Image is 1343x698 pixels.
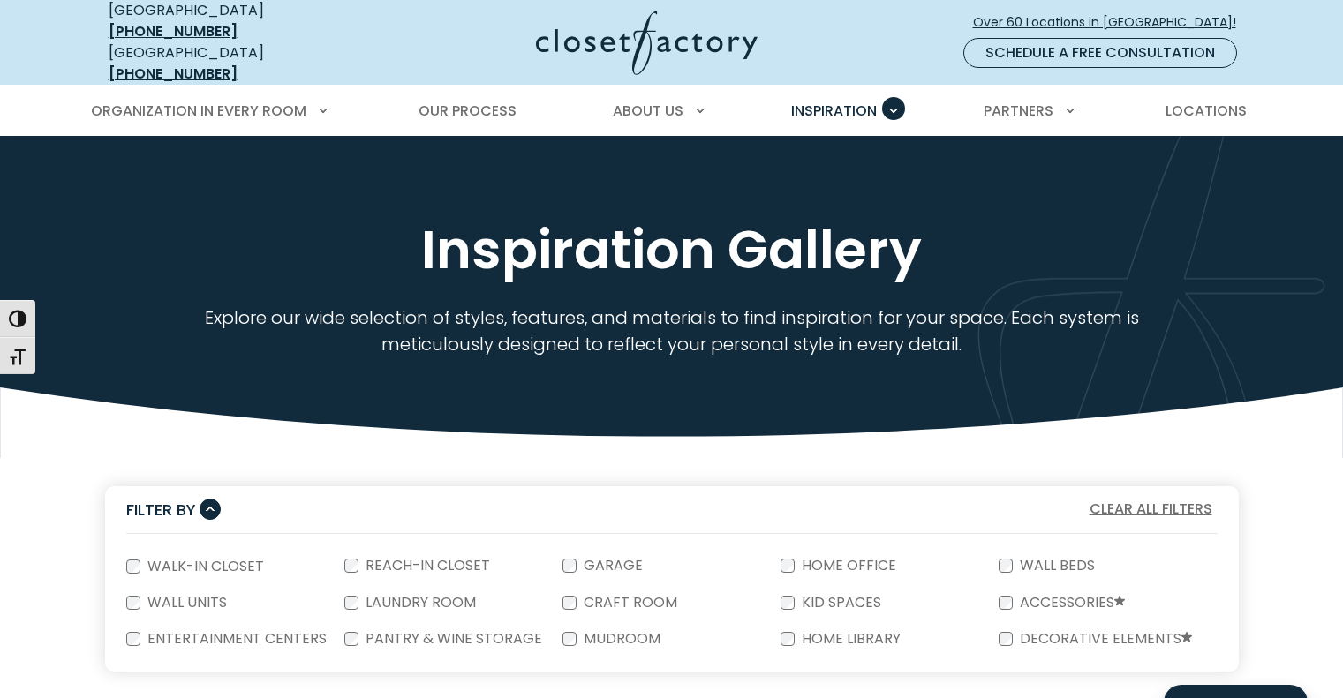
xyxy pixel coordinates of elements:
p: Explore our wide selection of styles, features, and materials to find inspiration for your space.... [153,304,1190,357]
label: Walk-In Closet [140,559,268,574]
a: Schedule a Free Consultation [963,38,1237,68]
div: [GEOGRAPHIC_DATA] [109,42,365,85]
label: Home Office [795,559,900,573]
label: Home Library [795,632,904,646]
label: Pantry & Wine Storage [358,632,546,646]
span: About Us [613,101,683,121]
span: Inspiration [791,101,877,121]
label: Craft Room [577,596,681,610]
a: [PHONE_NUMBER] [109,64,238,84]
a: [PHONE_NUMBER] [109,21,238,41]
span: Our Process [419,101,517,121]
label: Mudroom [577,632,664,646]
label: Wall Beds [1013,559,1098,573]
span: Over 60 Locations in [GEOGRAPHIC_DATA]! [973,13,1250,32]
label: Decorative Elements [1013,632,1196,647]
span: Organization in Every Room [91,101,306,121]
nav: Primary Menu [79,86,1265,136]
span: Locations [1166,101,1247,121]
label: Entertainment Centers [140,632,330,646]
label: Kid Spaces [795,596,885,610]
a: Over 60 Locations in [GEOGRAPHIC_DATA]! [972,7,1251,38]
label: Laundry Room [358,596,479,610]
label: Accessories [1013,596,1128,611]
button: Clear All Filters [1084,498,1218,521]
label: Reach-In Closet [358,559,494,573]
img: Closet Factory Logo [536,11,758,75]
span: Partners [984,101,1053,121]
button: Filter By [126,497,221,522]
label: Wall Units [140,596,230,610]
label: Garage [577,559,646,573]
h1: Inspiration Gallery [105,216,1239,283]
